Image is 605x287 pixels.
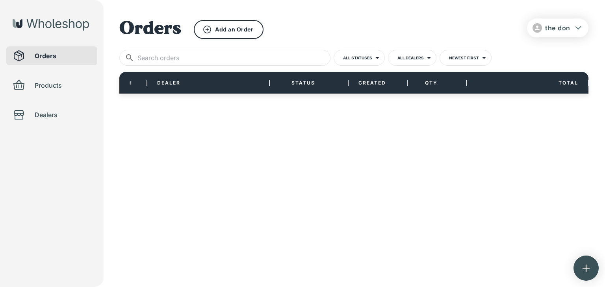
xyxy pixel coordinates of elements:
[352,72,392,94] div: CREATED
[392,77,403,88] button: Sort
[552,72,585,94] div: TOTAL
[187,77,198,88] button: Sort
[151,72,187,94] div: DEALER
[407,72,466,94] div: QTY
[444,77,455,88] button: Sort
[147,72,269,94] div: DEALER
[348,72,407,94] div: CREATED
[397,53,424,61] p: All Dealers
[466,72,589,94] div: TOTAL
[343,53,372,61] p: All Statuses
[419,72,444,94] div: QTY
[35,81,91,90] span: Products
[119,72,147,94] div: ID
[541,77,552,88] button: Sort
[119,94,588,101] div: No rows
[321,77,332,88] button: Sort
[527,18,588,37] button: the don
[123,72,136,94] div: ID
[285,72,321,94] div: STATUS
[194,20,264,39] button: Add an Order
[35,110,91,120] span: Dealers
[137,50,330,66] input: Search orders
[119,18,181,40] h1: Orders
[6,76,97,95] div: Products
[35,51,91,61] span: Orders
[13,19,89,31] img: Wholeshop logo
[6,46,97,65] div: Orders
[545,24,570,32] span: the don
[6,105,97,124] div: Dealers
[269,72,348,94] div: STATUS
[132,77,143,88] button: Sort
[449,53,479,61] p: Newest First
